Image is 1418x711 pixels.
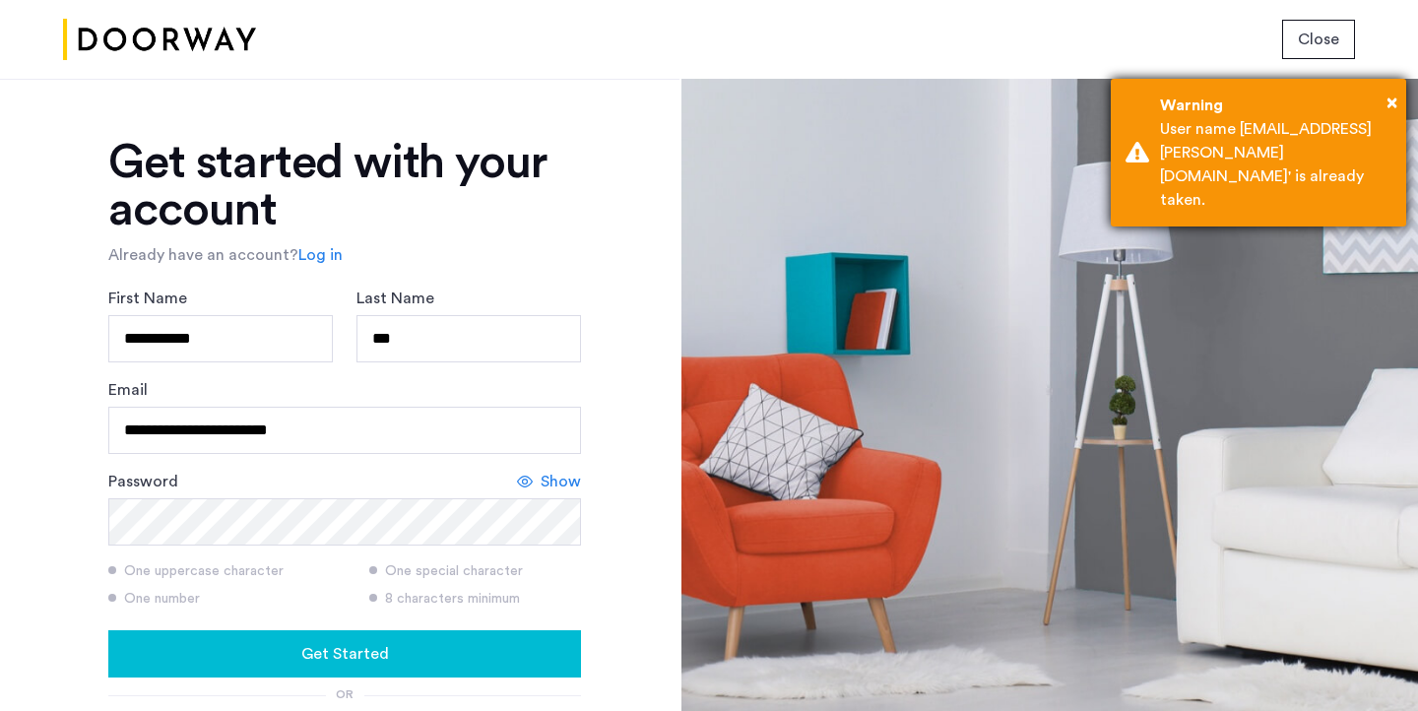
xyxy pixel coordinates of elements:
[369,561,581,581] div: One special character
[336,688,354,700] span: or
[108,561,345,581] div: One uppercase character
[1298,28,1339,51] span: Close
[1160,94,1391,117] div: Warning
[541,470,581,493] span: Show
[108,589,345,609] div: One number
[108,378,148,402] label: Email
[1160,117,1391,212] div: User name [EMAIL_ADDRESS][PERSON_NAME][DOMAIN_NAME]' is already taken.
[301,642,389,666] span: Get Started
[1282,20,1355,59] button: button
[1386,88,1397,117] button: Close
[1386,93,1397,112] span: ×
[108,630,581,678] button: button
[108,470,178,493] label: Password
[108,139,581,233] h1: Get started with your account
[369,589,581,609] div: 8 characters minimum
[63,3,256,77] img: logo
[298,243,343,267] a: Log in
[356,287,434,310] label: Last Name
[108,247,298,263] span: Already have an account?
[108,287,187,310] label: First Name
